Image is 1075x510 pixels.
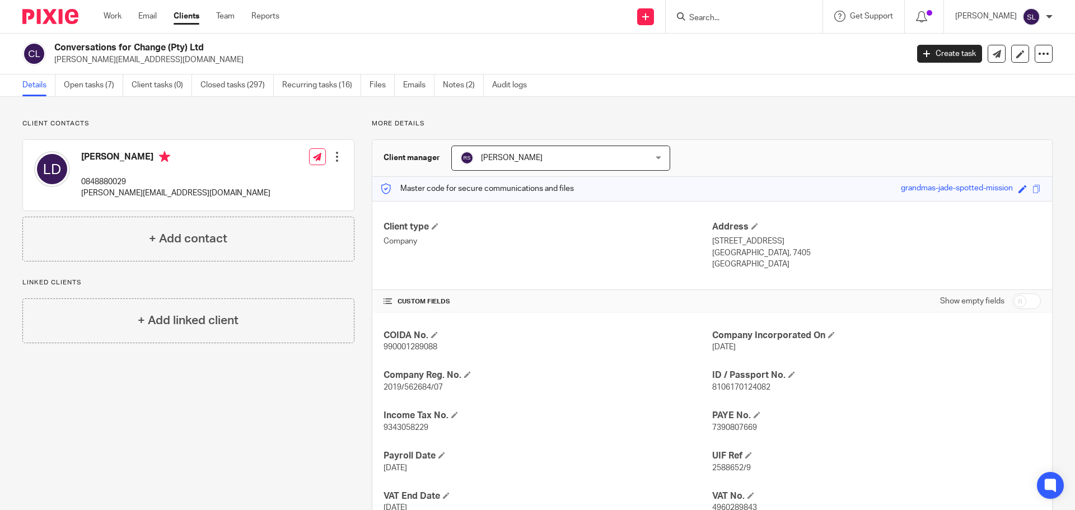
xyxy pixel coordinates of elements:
[370,74,395,96] a: Files
[251,11,279,22] a: Reports
[384,383,443,391] span: 2019/562684/07
[384,343,437,351] span: 990001289088
[81,188,270,199] p: [PERSON_NAME][EMAIL_ADDRESS][DOMAIN_NAME]
[712,464,751,472] span: 2588652/9
[850,12,893,20] span: Get Support
[712,424,757,432] span: 7390807669
[381,183,574,194] p: Master code for secure communications and files
[481,154,543,162] span: [PERSON_NAME]
[22,9,78,24] img: Pixie
[81,151,270,165] h4: [PERSON_NAME]
[384,490,712,502] h4: VAT End Date
[712,343,736,351] span: [DATE]
[917,45,982,63] a: Create task
[54,42,731,54] h2: Conversations for Change (Pty) Ltd
[384,424,428,432] span: 9343058229
[22,42,46,65] img: svg%3E
[22,119,354,128] p: Client contacts
[22,74,55,96] a: Details
[34,151,70,187] img: svg%3E
[712,490,1041,502] h4: VAT No.
[372,119,1053,128] p: More details
[159,151,170,162] i: Primary
[384,236,712,247] p: Company
[403,74,434,96] a: Emails
[443,74,484,96] a: Notes (2)
[384,330,712,341] h4: COIDA No.
[712,410,1041,422] h4: PAYE No.
[492,74,535,96] a: Audit logs
[688,13,789,24] input: Search
[712,330,1041,341] h4: Company Incorporated On
[384,152,440,163] h3: Client manager
[200,74,274,96] a: Closed tasks (297)
[282,74,361,96] a: Recurring tasks (16)
[384,450,712,462] h4: Payroll Date
[138,312,239,329] h4: + Add linked client
[1022,8,1040,26] img: svg%3E
[132,74,192,96] a: Client tasks (0)
[712,236,1041,247] p: [STREET_ADDRESS]
[955,11,1017,22] p: [PERSON_NAME]
[384,369,712,381] h4: Company Reg. No.
[384,410,712,422] h4: Income Tax No.
[149,230,227,247] h4: + Add contact
[712,369,1041,381] h4: ID / Passport No.
[712,247,1041,259] p: [GEOGRAPHIC_DATA], 7405
[940,296,1004,307] label: Show empty fields
[54,54,900,65] p: [PERSON_NAME][EMAIL_ADDRESS][DOMAIN_NAME]
[216,11,235,22] a: Team
[22,278,354,287] p: Linked clients
[712,221,1041,233] h4: Address
[81,176,270,188] p: 0848880029
[174,11,199,22] a: Clients
[712,259,1041,270] p: [GEOGRAPHIC_DATA]
[460,151,474,165] img: svg%3E
[138,11,157,22] a: Email
[104,11,121,22] a: Work
[901,183,1013,195] div: grandmas-jade-spotted-mission
[384,221,712,233] h4: Client type
[712,383,770,391] span: 8106170124082
[64,74,123,96] a: Open tasks (7)
[384,297,712,306] h4: CUSTOM FIELDS
[712,450,1041,462] h4: UIF Ref
[384,464,407,472] span: [DATE]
